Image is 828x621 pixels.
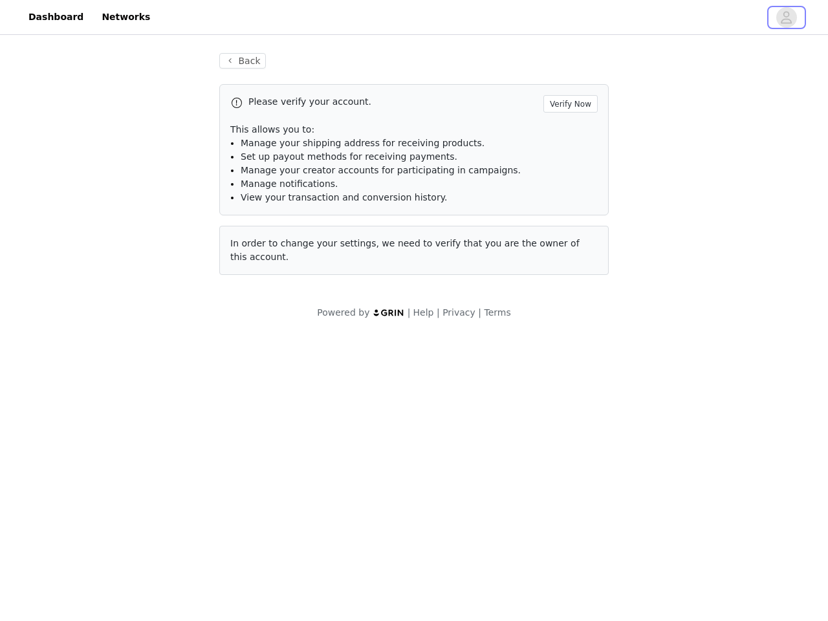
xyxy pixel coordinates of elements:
span: | [478,307,481,318]
a: Dashboard [21,3,91,32]
span: View your transaction and conversion history. [241,192,447,202]
span: Powered by [317,307,369,318]
span: | [437,307,440,318]
div: avatar [780,7,792,28]
a: Networks [94,3,158,32]
button: Verify Now [543,95,598,113]
a: Help [413,307,434,318]
span: Set up payout methods for receiving payments. [241,151,457,162]
span: Manage your shipping address for receiving products. [241,138,485,148]
button: Back [219,53,266,69]
p: This allows you to: [230,123,598,136]
a: Privacy [442,307,475,318]
a: Terms [484,307,510,318]
span: Manage your creator accounts for participating in campaigns. [241,165,521,175]
span: | [408,307,411,318]
span: In order to change your settings, we need to verify that you are the owner of this account. [230,238,580,262]
span: Manage notifications. [241,179,338,189]
p: Please verify your account. [248,95,538,109]
img: logo [373,309,405,317]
